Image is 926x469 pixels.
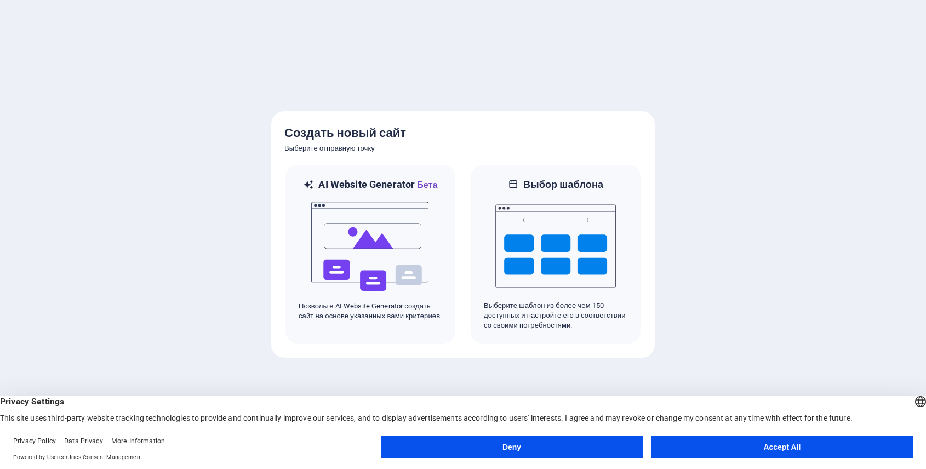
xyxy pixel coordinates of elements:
[284,142,642,155] h6: Выберите отправную точку
[470,164,642,345] div: Выбор шаблонаВыберите шаблон из более чем 150 доступных и настройте его в соответствии со своими ...
[310,192,431,301] img: ai
[523,178,603,191] h6: Выбор шаблона
[415,180,437,190] span: Бета
[299,301,442,321] p: Позвольте AI Website Generator создать сайт на основе указанных вами критериев.
[318,178,437,192] h6: AI Website Generator
[284,164,456,345] div: AI Website GeneratorБетаaiПозвольте AI Website Generator создать сайт на основе указанных вами кр...
[284,124,642,142] h5: Создать новый сайт
[484,301,627,330] p: Выберите шаблон из более чем 150 доступных и настройте его в соответствии со своими потребностями.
